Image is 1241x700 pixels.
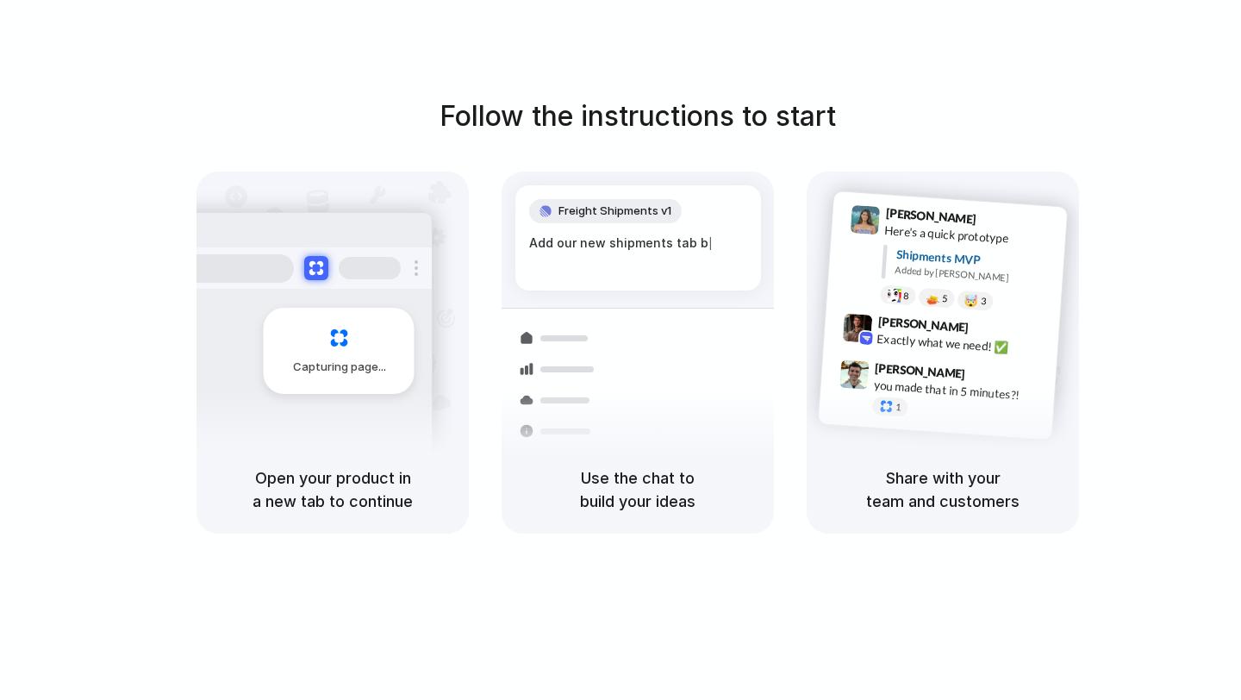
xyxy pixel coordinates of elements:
[974,321,1009,341] span: 9:42 AM
[942,294,948,303] span: 5
[876,330,1049,359] div: Exactly what we need! ✅
[827,466,1058,513] h5: Share with your team and customers
[982,212,1017,233] span: 9:41 AM
[981,297,987,306] span: 3
[873,377,1045,406] div: you made that in 5 minutes?!
[895,246,1055,274] div: Shipments MVP
[708,236,713,250] span: |
[529,234,747,253] div: Add our new shipments tab b
[964,295,979,308] div: 🤯
[522,466,753,513] h5: Use the chat to build your ideas
[875,359,966,384] span: [PERSON_NAME]
[558,203,671,220] span: Freight Shipments v1
[884,222,1057,251] div: Here's a quick prototype
[877,312,969,337] span: [PERSON_NAME]
[903,291,909,301] span: 8
[895,403,901,412] span: 1
[440,96,836,137] h1: Follow the instructions to start
[885,203,976,228] span: [PERSON_NAME]
[895,263,1053,288] div: Added by [PERSON_NAME]
[293,359,389,376] span: Capturing page
[970,367,1006,388] span: 9:47 AM
[217,466,448,513] h5: Open your product in a new tab to continue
